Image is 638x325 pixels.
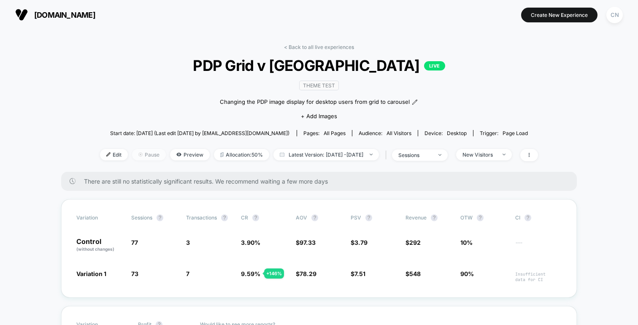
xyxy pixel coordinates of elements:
div: Audience: [359,130,411,136]
span: Preview [170,149,210,160]
span: [DOMAIN_NAME] [34,11,95,19]
button: ? [157,214,163,221]
span: AOV [296,214,307,221]
span: $ [296,270,316,277]
button: ? [365,214,372,221]
button: ? [524,214,531,221]
div: CN [606,7,623,23]
img: end [438,154,441,156]
span: Pause [132,149,166,160]
p: Control [76,238,123,252]
span: $ [351,239,368,246]
span: 7.51 [354,270,365,277]
button: ? [252,214,259,221]
button: ? [311,214,318,221]
span: Sessions [131,214,152,221]
span: + Add Images [301,113,337,119]
button: CN [604,6,625,24]
span: OTW [460,214,507,221]
span: There are still no statistically significant results. We recommend waiting a few more days [84,178,560,185]
span: CR [241,214,248,221]
div: sessions [398,152,432,158]
div: Pages: [303,130,346,136]
button: ? [431,214,438,221]
span: | [383,149,392,161]
span: $ [296,239,316,246]
p: LIVE [424,61,445,70]
span: desktop [447,130,467,136]
span: Device: [418,130,473,136]
span: 7 [186,270,189,277]
span: $ [351,270,365,277]
span: 10% [460,239,473,246]
span: 548 [409,270,421,277]
span: 77 [131,239,138,246]
button: [DOMAIN_NAME] [13,8,98,22]
img: rebalance [220,152,224,157]
img: Visually logo [15,8,28,21]
span: 3.90 % [241,239,260,246]
span: $ [406,270,421,277]
span: Insufficient data for CI [515,271,562,282]
span: $ [406,239,421,246]
span: Page Load [503,130,528,136]
span: Latest Version: [DATE] - [DATE] [273,149,379,160]
img: end [138,152,143,157]
button: Create New Experience [521,8,597,22]
img: edit [106,152,111,157]
span: 3.79 [354,239,368,246]
span: 9.59 % [241,270,260,277]
span: 73 [131,270,138,277]
img: calendar [280,152,284,157]
img: end [370,154,373,155]
span: 97.33 [300,239,316,246]
div: New Visitors [462,152,496,158]
span: Changing the PDP image display for desktop users from grid to carousel [220,98,410,106]
span: 3 [186,239,190,246]
span: All Visitors [387,130,411,136]
span: 292 [409,239,421,246]
a: < Back to all live experiences [284,44,354,50]
span: Revenue [406,214,427,221]
span: Start date: [DATE] (Last edit [DATE] by [EMAIL_ADDRESS][DOMAIN_NAME]) [110,130,289,136]
span: Edit [100,149,128,160]
span: Transactions [186,214,217,221]
span: 90% [460,270,474,277]
span: Variation [76,214,123,221]
span: PDP Grid v [GEOGRAPHIC_DATA] [122,57,516,74]
span: PSV [351,214,361,221]
button: ? [477,214,484,221]
button: ? [221,214,228,221]
div: + 146 % [264,268,284,279]
img: end [503,154,506,155]
span: CI [515,214,562,221]
span: Variation 1 [76,270,106,277]
span: --- [515,240,562,252]
span: 78.29 [300,270,316,277]
div: Trigger: [480,130,528,136]
span: (without changes) [76,246,114,252]
span: Allocation: 50% [214,149,269,160]
span: Theme Test [299,81,339,90]
span: all pages [324,130,346,136]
